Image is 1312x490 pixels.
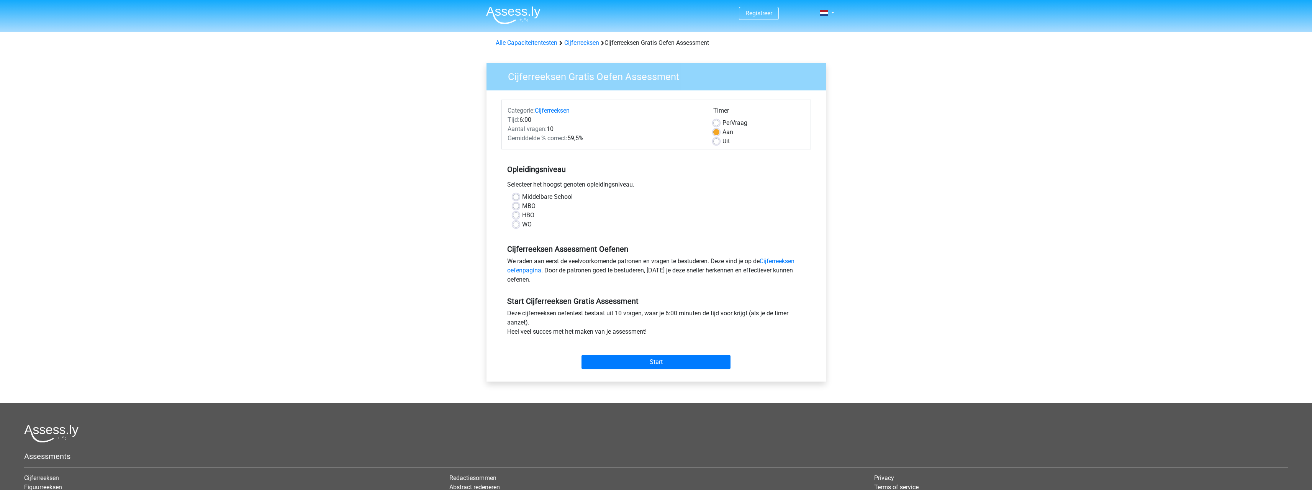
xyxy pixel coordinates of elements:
div: 6:00 [502,115,708,125]
div: Deze cijferreeksen oefentest bestaat uit 10 vragen, waar je 6:00 minuten de tijd voor krijgt (als... [501,309,811,339]
a: Privacy [874,474,894,482]
div: Cijferreeksen Gratis Oefen Assessment [493,38,820,48]
span: Tijd: [508,116,519,123]
input: Start [581,355,731,369]
h5: Cijferreeksen Assessment Oefenen [507,244,805,254]
a: Cijferreeksen [24,474,59,482]
a: Cijferreeksen [535,107,570,114]
img: Assessly [486,6,541,24]
a: Redactiesommen [449,474,496,482]
h5: Assessments [24,452,1288,461]
h5: Start Cijferreeksen Gratis Assessment [507,297,805,306]
span: Per [722,119,731,126]
span: Gemiddelde % correct: [508,134,567,142]
a: Alle Capaciteitentesten [496,39,557,46]
div: 10 [502,125,708,134]
label: Uit [722,137,730,146]
div: We raden aan eerst de veelvoorkomende patronen en vragen te bestuderen. Deze vind je op de . Door... [501,257,811,287]
div: Selecteer het hoogst genoten opleidingsniveau. [501,180,811,192]
img: Assessly logo [24,424,79,442]
h3: Cijferreeksen Gratis Oefen Assessment [499,68,820,83]
a: Cijferreeksen [564,39,599,46]
h5: Opleidingsniveau [507,162,805,177]
label: Middelbare School [522,192,573,202]
span: Aantal vragen: [508,125,547,133]
label: Vraag [722,118,747,128]
div: Timer [713,106,805,118]
div: 59,5% [502,134,708,143]
label: HBO [522,211,534,220]
label: MBO [522,202,536,211]
label: WO [522,220,532,229]
label: Aan [722,128,733,137]
span: Categorie: [508,107,535,114]
a: Registreer [745,10,772,17]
